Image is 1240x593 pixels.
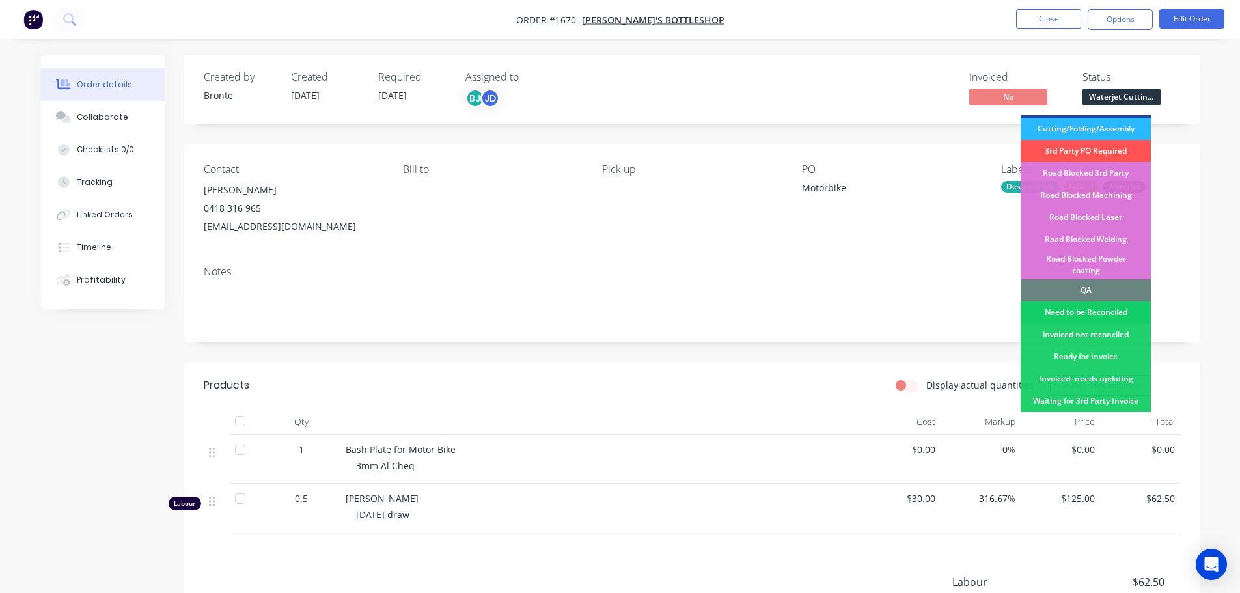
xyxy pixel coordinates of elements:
[1026,491,1095,505] span: $125.00
[1001,181,1059,193] div: Design Work
[291,71,363,83] div: Created
[41,231,165,264] button: Timeline
[582,14,724,26] a: [PERSON_NAME]'s Bottleshop
[602,163,780,176] div: Pick up
[77,274,126,286] div: Profitability
[802,163,980,176] div: PO
[1021,279,1151,301] div: QA
[1105,443,1175,456] span: $0.00
[204,217,382,236] div: [EMAIL_ADDRESS][DOMAIN_NAME]
[41,264,165,296] button: Profitability
[77,111,128,123] div: Collaborate
[946,491,1015,505] span: 316.67%
[465,89,500,108] button: BJJD
[204,199,382,217] div: 0418 316 965
[1088,9,1153,30] button: Options
[204,378,249,393] div: Products
[1021,162,1151,184] div: Road Blocked 3rd Party
[1021,251,1151,279] div: Road Blocked Powder coating
[866,491,936,505] span: $30.00
[952,574,1068,590] span: Labour
[1068,574,1164,590] span: $62.50
[1001,163,1179,176] div: Labels
[204,71,275,83] div: Created by
[1100,409,1180,435] div: Total
[77,144,134,156] div: Checklists 0/0
[1082,71,1180,83] div: Status
[77,79,132,90] div: Order details
[1026,443,1095,456] span: $0.00
[77,176,113,188] div: Tracking
[204,266,1180,278] div: Notes
[465,89,485,108] div: BJ
[926,378,1034,392] label: Display actual quantities
[1021,228,1151,251] div: Road Blocked Welding
[23,10,43,29] img: Factory
[77,241,111,253] div: Timeline
[1021,118,1151,140] div: Cutting/Folding/Assembly
[378,89,407,102] span: [DATE]
[299,443,304,456] span: 1
[1021,206,1151,228] div: Road Blocked Laser
[1105,491,1175,505] span: $62.50
[969,71,1067,83] div: Invoiced
[1159,9,1224,29] button: Edit Order
[802,181,965,199] div: Motorbike
[1082,89,1161,108] button: Waterjet Cuttin...
[262,409,340,435] div: Qty
[1016,9,1081,29] button: Close
[866,443,936,456] span: $0.00
[465,71,596,83] div: Assigned to
[204,89,275,102] div: Bronte
[1021,409,1101,435] div: Price
[204,181,382,199] div: [PERSON_NAME]
[1021,368,1151,390] div: Invoiced- needs updating
[1082,89,1161,105] span: Waterjet Cuttin...
[346,492,419,504] span: [PERSON_NAME]
[1021,346,1151,368] div: Ready for Invoice
[41,68,165,101] button: Order details
[941,409,1021,435] div: Markup
[1021,184,1151,206] div: Road Blocked Machining
[1021,140,1151,162] div: 3rd Party PO Required
[1196,549,1227,580] div: Open Intercom Messenger
[378,71,450,83] div: Required
[204,163,382,176] div: Contact
[1021,390,1151,412] div: Waiting for 3rd Party Invoice
[291,89,320,102] span: [DATE]
[41,133,165,166] button: Checklists 0/0
[41,101,165,133] button: Collaborate
[295,491,308,505] span: 0.5
[204,181,382,236] div: [PERSON_NAME]0418 316 965[EMAIL_ADDRESS][DOMAIN_NAME]
[516,14,582,26] span: Order #1670 -
[946,443,1015,456] span: 0%
[1021,301,1151,324] div: Need to be Reconciled
[969,89,1047,105] span: No
[169,497,201,510] div: Labour
[403,163,581,176] div: Bill to
[356,460,415,472] span: 3mm Al Cheq
[41,199,165,231] button: Linked Orders
[1021,324,1151,346] div: invoiced not reconciled
[356,508,409,521] span: [DATE] draw
[861,409,941,435] div: Cost
[41,166,165,199] button: Tracking
[346,443,456,456] span: Bash Plate for Motor Bike
[480,89,500,108] div: JD
[77,209,133,221] div: Linked Orders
